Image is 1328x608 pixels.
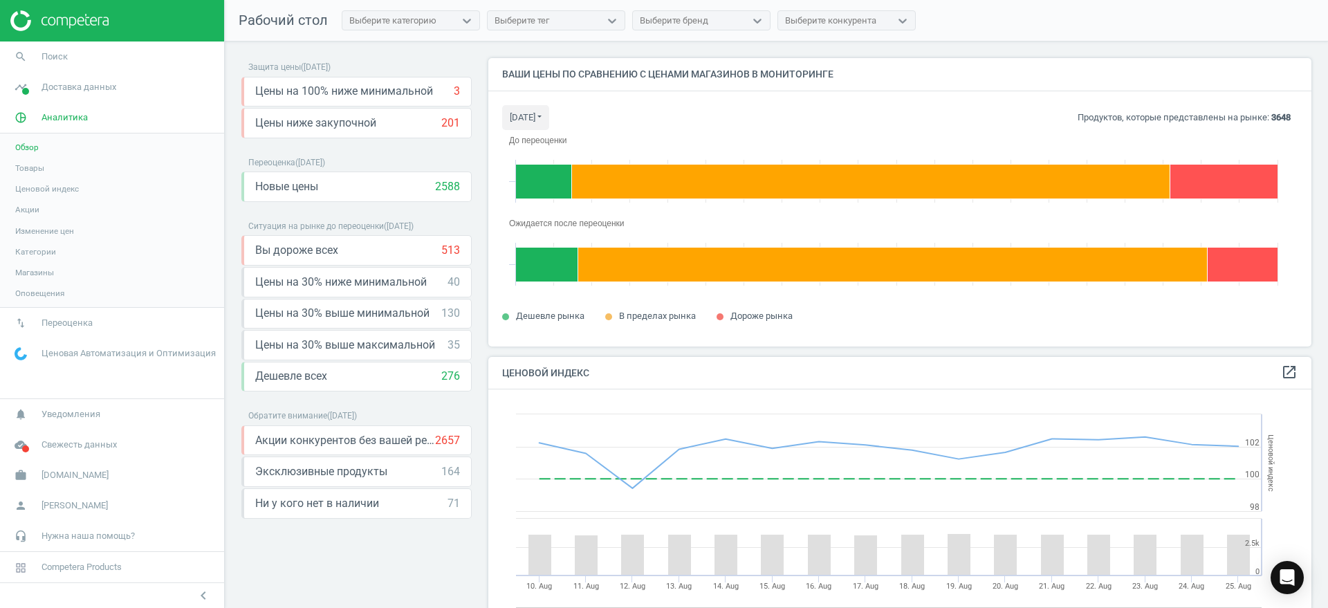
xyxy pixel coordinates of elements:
[8,310,34,336] i: swap_vert
[441,369,460,384] div: 276
[509,219,625,228] tspan: Ожидается после переоценки
[255,496,379,511] span: Ни у кого нет в наличии
[1266,434,1275,492] tspan: Ценовой индекс
[806,582,831,591] tspan: 16. Aug
[239,12,328,28] span: Рабочий стол
[441,306,460,321] div: 130
[1271,561,1304,594] div: Open Intercom Messenger
[1179,582,1204,591] tspan: 24. Aug
[1271,112,1291,122] b: 3648
[301,62,331,72] span: ( [DATE] )
[41,499,108,512] span: [PERSON_NAME]
[1250,502,1260,512] text: 98
[255,306,430,321] span: Цены на 30% выше минимальной
[41,439,117,451] span: Свежесть данных
[8,462,34,488] i: work
[1078,111,1291,124] p: Продуктов, которые представлены на рынке:
[248,411,327,421] span: Обратите внимание
[573,582,599,591] tspan: 11. Aug
[509,136,566,145] tspan: До переоценки
[666,582,692,591] tspan: 13. Aug
[441,116,460,131] div: 201
[8,104,34,131] i: pie_chart_outlined
[15,288,64,299] span: Оповещения
[441,243,460,258] div: 513
[8,492,34,519] i: person
[295,158,325,167] span: ( [DATE] )
[526,582,552,591] tspan: 10. Aug
[502,105,549,130] button: [DATE]
[255,243,338,258] span: Вы дороже всех
[15,204,39,215] span: Акции
[41,530,135,542] span: Нужна наша помощь?
[619,311,696,321] span: В пределах рынка
[41,50,68,63] span: Поиск
[15,267,54,278] span: Магазины
[186,587,221,605] button: chevron_left
[785,15,876,27] div: Выберите конкурента
[1255,567,1260,576] text: 0
[255,179,318,194] span: Новые цены
[448,275,460,290] div: 40
[15,246,56,257] span: Категории
[255,84,433,99] span: Цены на 100% ниже минимальной
[1086,582,1112,591] tspan: 22. Aug
[899,582,925,591] tspan: 18. Aug
[1281,364,1298,380] i: open_in_new
[41,317,93,329] span: Переоценка
[255,116,376,131] span: Цены ниже закупочной
[384,221,414,231] span: ( [DATE] )
[255,433,435,448] span: Акции конкурентов без вашей реакции
[248,221,384,231] span: Ситуация на рынке до переоценки
[327,411,357,421] span: ( [DATE] )
[713,582,739,591] tspan: 14. Aug
[255,464,387,479] span: Эксклюзивные продукты
[41,111,88,124] span: Аналитика
[730,311,793,321] span: Дороже рынка
[1281,364,1298,382] a: open_in_new
[41,408,100,421] span: Уведомления
[10,10,109,31] img: ajHJNr6hYgQAAAAASUVORK5CYII=
[759,582,785,591] tspan: 15. Aug
[15,347,27,360] img: wGWNvw8QSZomAAAAABJRU5ErkJggg==
[248,62,301,72] span: Защита цены
[853,582,878,591] tspan: 17. Aug
[15,183,79,194] span: Ценовой индекс
[8,44,34,70] i: search
[15,163,44,174] span: Товары
[640,15,708,27] div: Выберите бренд
[620,582,645,591] tspan: 12. Aug
[448,496,460,511] div: 71
[516,311,584,321] span: Дешевле рынка
[349,15,436,27] div: Выберите категорию
[946,582,972,591] tspan: 19. Aug
[435,433,460,448] div: 2657
[8,523,34,549] i: headset_mic
[993,582,1018,591] tspan: 20. Aug
[41,561,122,573] span: Competera Products
[8,401,34,427] i: notifications
[1245,470,1260,479] text: 100
[488,58,1311,91] h4: Ваши цены по сравнению с ценами магазинов в мониторинге
[1039,582,1064,591] tspan: 21. Aug
[248,158,295,167] span: Переоценка
[195,587,212,604] i: chevron_left
[435,179,460,194] div: 2588
[255,275,427,290] span: Цены на 30% ниже минимальной
[488,357,1311,389] h4: Ценовой индекс
[1245,539,1260,548] text: 2.5k
[15,225,74,237] span: Изменение цен
[454,84,460,99] div: 3
[15,142,39,153] span: Обзор
[448,338,460,353] div: 35
[8,74,34,100] i: timeline
[41,81,116,93] span: Доставка данных
[495,15,549,27] div: Выберите тег
[41,469,109,481] span: [DOMAIN_NAME]
[255,369,327,384] span: Дешевле всех
[255,338,435,353] span: Цены на 30% выше максимальной
[8,432,34,458] i: cloud_done
[1132,582,1158,591] tspan: 23. Aug
[41,347,216,360] span: Ценовая Автоматизация и Оптимизация
[1245,438,1260,448] text: 102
